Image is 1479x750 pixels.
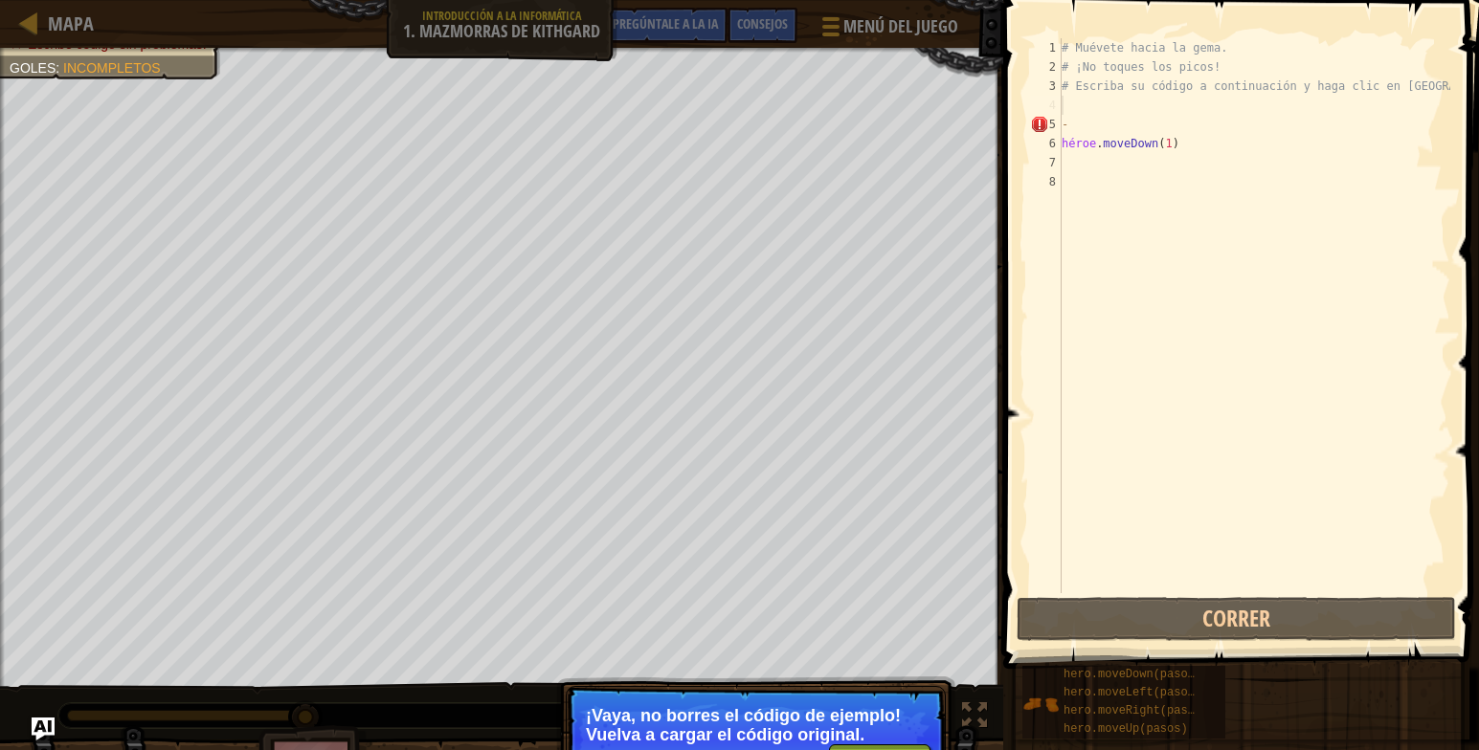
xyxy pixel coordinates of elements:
[1064,668,1201,681] span: hero.moveDown(pasos)
[1049,60,1056,74] font: 2
[10,60,56,76] span: Goles
[1022,686,1059,722] img: portrait.png
[1049,118,1056,131] font: 5
[1064,686,1201,699] span: hero.moveLeft(pasos)
[1049,156,1056,169] font: 7
[1064,722,1188,736] span: hero.moveUp(pasos)
[1049,79,1056,93] font: 3
[56,60,63,76] span: :
[1049,99,1056,112] font: 4
[1017,597,1456,641] button: Correr
[1049,175,1056,188] font: 8
[603,8,728,43] button: Pregúntale a la IA
[737,14,788,33] span: Consejos
[48,11,94,36] span: Mapa
[1049,137,1056,150] font: 6
[613,14,718,33] span: Pregúntale a la IA
[586,706,926,744] p: ¡Vaya, no borres el código de ejemplo! Vuelva a cargar el código original.
[63,60,161,76] span: Incompletos
[843,14,958,39] span: Menú del juego
[38,11,94,36] a: Mapa
[807,8,970,53] button: Menú del juego
[1049,41,1056,55] font: 1
[1064,704,1208,717] span: hero.moveRight(pasos)
[32,717,55,740] button: Pregúntale a la IA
